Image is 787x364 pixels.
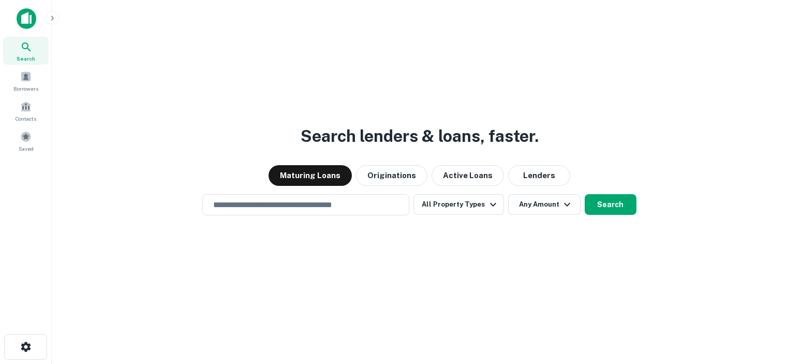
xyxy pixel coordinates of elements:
button: Maturing Loans [269,165,352,186]
span: Search [17,54,35,63]
a: Contacts [3,97,49,125]
span: Borrowers [13,84,38,93]
button: All Property Types [413,194,503,215]
button: Lenders [508,165,570,186]
button: Active Loans [432,165,504,186]
iframe: Chat Widget [735,281,787,331]
a: Search [3,37,49,65]
img: capitalize-icon.png [17,8,36,29]
span: Contacts [16,114,36,123]
a: Saved [3,127,49,155]
button: Originations [356,165,427,186]
a: Borrowers [3,67,49,95]
h3: Search lenders & loans, faster. [301,124,539,149]
button: Search [585,194,636,215]
button: Any Amount [508,194,581,215]
span: Saved [19,144,34,153]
